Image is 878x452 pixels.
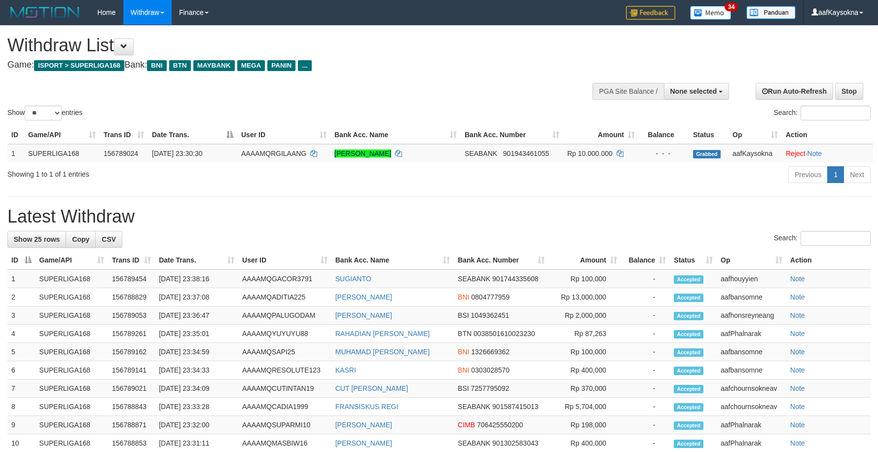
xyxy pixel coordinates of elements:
[155,288,238,306] td: [DATE] 23:37:08
[790,293,805,301] a: Note
[717,416,786,434] td: aafPhalnarak
[621,361,670,379] td: -
[238,269,331,288] td: AAAAMQGACOR3791
[790,403,805,411] a: Note
[7,144,24,162] td: 1
[626,6,675,20] img: Feedback.jpg
[100,126,148,144] th: Trans ID: activate to sort column ascending
[66,231,96,248] a: Copy
[693,150,721,158] span: Grabbed
[790,348,805,356] a: Note
[471,384,510,392] span: Copy 7257795092 to clipboard
[7,416,36,434] td: 9
[7,106,82,120] label: Show entries
[621,416,670,434] td: -
[7,288,36,306] td: 2
[152,150,202,157] span: [DATE] 23:30:30
[330,126,461,144] th: Bank Acc. Name: activate to sort column ascending
[549,361,621,379] td: Rp 400,000
[458,403,490,411] span: SEABANK
[717,269,786,288] td: aafhouyyien
[674,421,703,430] span: Accepted
[621,269,670,288] td: -
[155,343,238,361] td: [DATE] 23:34:59
[674,440,703,448] span: Accepted
[335,366,356,374] a: KASRI
[7,306,36,325] td: 3
[95,231,122,248] a: CSV
[238,416,331,434] td: AAAAMQSUPARMI10
[729,144,782,162] td: aafKaysokna
[155,251,238,269] th: Date Trans.: activate to sort column ascending
[474,330,535,338] span: Copy 0038501610023230 to clipboard
[458,275,490,283] span: SEABANK
[471,311,510,319] span: Copy 1049362451 to clipboard
[549,288,621,306] td: Rp 13,000,000
[335,384,408,392] a: CUT [PERSON_NAME]
[670,251,717,269] th: Status: activate to sort column ascending
[238,361,331,379] td: AAAAMQRESOLUTE123
[674,330,703,339] span: Accepted
[238,343,331,361] td: AAAAMQSAPI25
[335,421,392,429] a: [PERSON_NAME]
[36,361,108,379] td: SUPERLIGA168
[238,379,331,398] td: AAAAMQCUTINTAN19
[7,231,66,248] a: Show 25 rows
[790,366,805,374] a: Note
[465,150,497,157] span: SEABANK
[36,251,108,269] th: Game/API: activate to sort column ascending
[36,398,108,416] td: SUPERLIGA168
[674,367,703,375] span: Accepted
[492,403,538,411] span: Copy 901587415013 to clipboard
[108,288,155,306] td: 156788829
[471,348,510,356] span: Copy 1326669362 to clipboard
[7,5,82,20] img: MOTION_logo.png
[807,150,822,157] a: Note
[108,306,155,325] td: 156789053
[7,269,36,288] td: 1
[108,343,155,361] td: 156789162
[335,275,371,283] a: SUGIANTO
[843,166,871,183] a: Next
[549,343,621,361] td: Rp 100,000
[621,343,670,361] td: -
[169,60,191,71] span: BTN
[155,398,238,416] td: [DATE] 23:33:28
[674,275,703,284] span: Accepted
[746,6,796,19] img: panduan.png
[25,106,62,120] select: Showentries
[670,87,717,95] span: None selected
[335,330,430,338] a: RAHADIAN [PERSON_NAME]
[108,269,155,288] td: 156789454
[664,83,730,100] button: None selected
[102,235,116,243] span: CSV
[335,293,392,301] a: [PERSON_NAME]
[7,207,871,226] h1: Latest Withdraw
[7,36,576,55] h1: Withdraw List
[36,306,108,325] td: SUPERLIGA168
[549,269,621,288] td: Rp 100,000
[643,149,685,158] div: - - -
[774,106,871,120] label: Search:
[36,379,108,398] td: SUPERLIGA168
[155,325,238,343] td: [DATE] 23:35:01
[108,361,155,379] td: 156789141
[72,235,89,243] span: Copy
[461,126,563,144] th: Bank Acc. Number: activate to sort column ascending
[786,251,871,269] th: Action
[155,361,238,379] td: [DATE] 23:34:33
[549,251,621,269] th: Amount: activate to sort column ascending
[717,398,786,416] td: aafchournsokneav
[14,235,60,243] span: Show 25 rows
[621,288,670,306] td: -
[827,166,844,183] a: 1
[549,379,621,398] td: Rp 370,000
[729,126,782,144] th: Op: activate to sort column ascending
[458,293,469,301] span: BNI
[331,251,454,269] th: Bank Acc. Name: activate to sort column ascending
[801,231,871,246] input: Search:
[36,269,108,288] td: SUPERLIGA168
[237,126,330,144] th: User ID: activate to sort column ascending
[335,403,399,411] a: FRANSISKUS REGI
[674,348,703,357] span: Accepted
